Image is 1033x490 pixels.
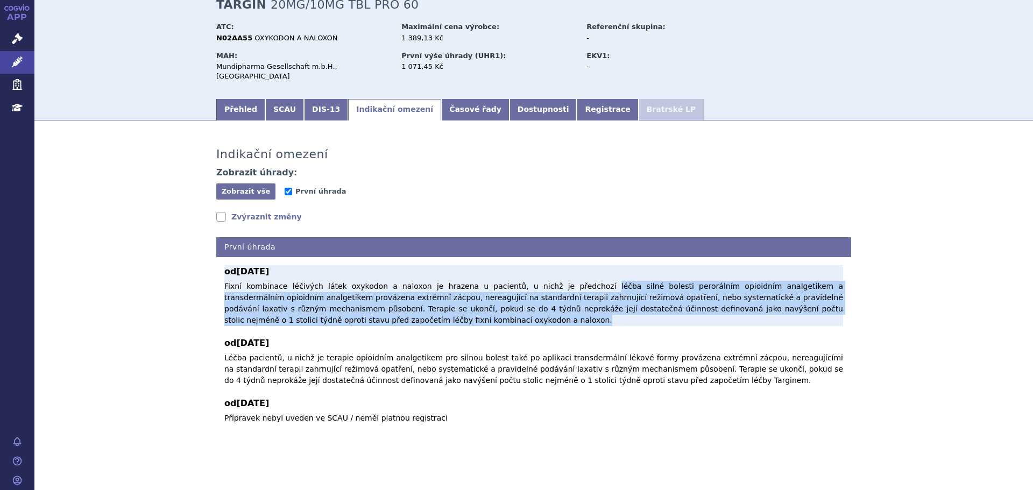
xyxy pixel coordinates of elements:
span: [DATE] [236,266,269,276]
a: Registrace [577,99,638,120]
strong: Referenční skupina: [586,23,665,31]
div: 1 389,13 Kč [401,33,576,43]
a: SCAU [265,99,304,120]
h4: Zobrazit úhrady: [216,167,298,178]
p: Léčba pacientů, u nichž je terapie opioidním analgetikem pro silnou bolest také po aplikaci trans... [224,352,843,386]
strong: První výše úhrady (UHR1): [401,52,506,60]
span: Zobrazit vše [222,187,271,195]
div: Mundipharma Gesellschaft m.b.H., [GEOGRAPHIC_DATA] [216,62,391,81]
p: Fixní kombinace léčivých látek oxykodon a naloxon je hrazena u pacientů, u nichž je předchozí léč... [224,281,843,326]
a: Časové řady [441,99,510,120]
div: - [586,62,707,72]
a: Přehled [216,99,265,120]
strong: EKV1: [586,52,610,60]
span: První úhrada [295,187,346,195]
span: [DATE] [236,398,269,408]
input: První úhrada [285,188,292,195]
a: Dostupnosti [510,99,577,120]
b: od [224,265,843,278]
b: od [224,397,843,410]
strong: MAH: [216,52,237,60]
strong: ATC: [216,23,234,31]
button: Zobrazit vše [216,183,275,200]
h3: Indikační omezení [216,147,328,161]
span: [DATE] [236,338,269,348]
strong: Maximální cena výrobce: [401,23,499,31]
a: Zvýraznit změny [216,211,302,222]
a: DIS-13 [304,99,348,120]
a: Indikační omezení [348,99,441,120]
div: 1 071,45 Kč [401,62,576,72]
h4: První úhrada [216,237,851,257]
span: OXYKODON A NALOXON [254,34,337,42]
p: Přípravek nebyl uveden ve SCAU / neměl platnou registraci [224,413,843,424]
div: - [586,33,707,43]
strong: N02AA55 [216,34,252,42]
b: od [224,337,843,350]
